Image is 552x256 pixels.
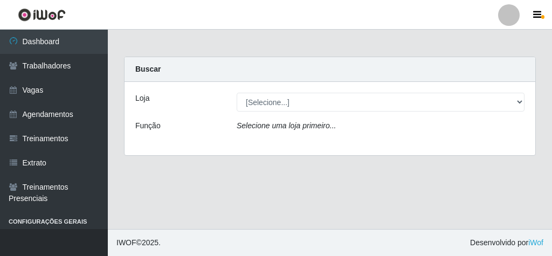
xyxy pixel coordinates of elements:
span: IWOF [116,238,136,247]
label: Função [135,120,161,132]
i: Selecione uma loja primeiro... [237,121,336,130]
a: iWof [528,238,543,247]
span: © 2025 . [116,237,161,248]
img: CoreUI Logo [18,8,66,22]
strong: Buscar [135,65,161,73]
label: Loja [135,93,149,104]
span: Desenvolvido por [470,237,543,248]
